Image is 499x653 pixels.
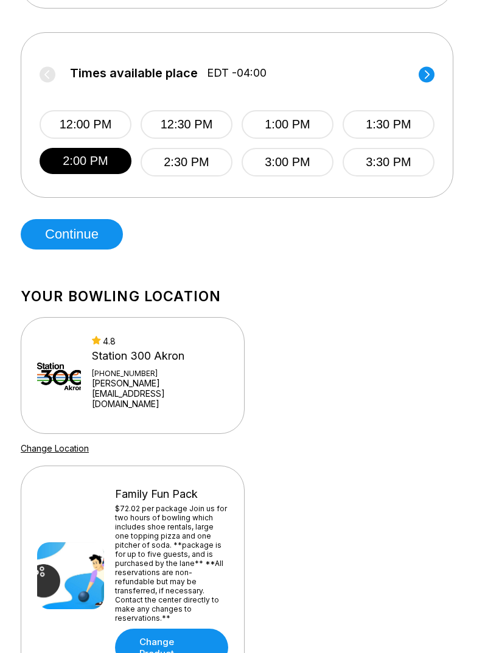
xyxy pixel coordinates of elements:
[115,505,228,623] div: $72.02 per package Join us for two hours of bowling which includes shoe rentals, large one toppin...
[21,288,478,306] h1: Your bowling location
[92,369,228,379] div: [PHONE_NUMBER]
[242,111,333,139] button: 1:00 PM
[141,111,232,139] button: 12:30 PM
[141,148,232,177] button: 2:30 PM
[40,111,131,139] button: 12:00 PM
[343,111,434,139] button: 1:30 PM
[343,148,434,177] button: 3:30 PM
[37,343,81,410] img: Station 300 Akron
[92,350,228,363] div: Station 300 Akron
[92,379,228,410] a: [PERSON_NAME][EMAIL_ADDRESS][DOMAIN_NAME]
[207,67,267,80] span: EDT -04:00
[40,148,131,175] button: 2:00 PM
[37,543,104,610] img: Family Fun Pack
[92,337,228,347] div: 4.8
[21,220,123,250] button: Continue
[70,67,198,80] span: Times available place
[242,148,333,177] button: 3:00 PM
[21,444,89,454] a: Change Location
[115,488,228,501] div: Family Fun Pack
